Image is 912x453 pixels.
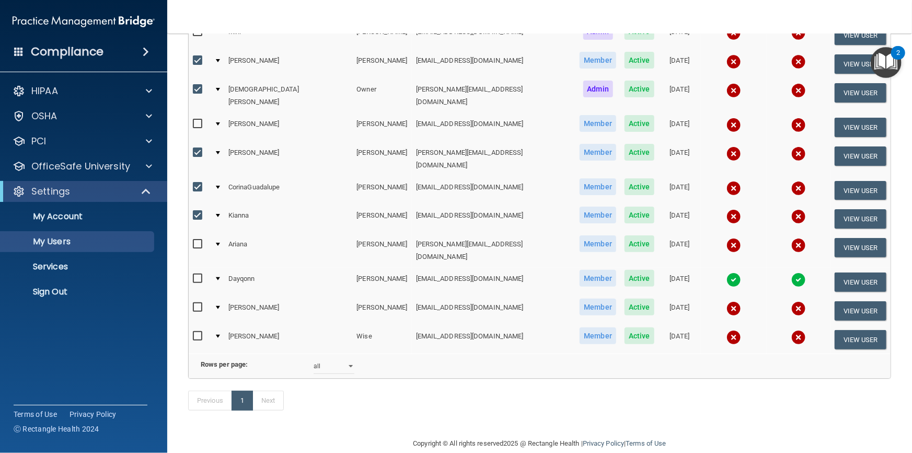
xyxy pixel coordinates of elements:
[412,325,576,354] td: [EMAIL_ADDRESS][DOMAIN_NAME]
[70,409,117,420] a: Privacy Policy
[835,209,886,229] button: View User
[659,78,701,113] td: [DATE]
[580,144,616,161] span: Member
[726,209,741,224] img: cross.ca9f0e7f.svg
[896,53,900,66] div: 2
[352,50,411,78] td: [PERSON_NAME]
[659,176,701,205] td: [DATE]
[580,327,616,344] span: Member
[791,209,806,224] img: cross.ca9f0e7f.svg
[252,391,284,411] a: Next
[31,135,46,148] p: PCI
[726,54,741,69] img: cross.ca9f0e7f.svg
[13,185,152,198] a: Settings
[835,118,886,137] button: View User
[659,205,701,233] td: [DATE]
[14,424,99,434] span: Ⓒ Rectangle Health 2024
[659,297,701,325] td: [DATE]
[791,301,806,316] img: cross.ca9f0e7f.svg
[726,181,741,196] img: cross.ca9f0e7f.svg
[726,118,741,132] img: cross.ca9f0e7f.svg
[835,146,886,166] button: View User
[352,176,411,205] td: [PERSON_NAME]
[7,236,149,247] p: My Users
[835,301,886,321] button: View User
[580,270,616,287] span: Member
[412,297,576,325] td: [EMAIL_ADDRESS][DOMAIN_NAME]
[352,205,411,233] td: [PERSON_NAME]
[625,81,654,97] span: Active
[224,21,352,50] td: Mini
[659,50,701,78] td: [DATE]
[726,273,741,287] img: tick.e7d51cea.svg
[224,176,352,205] td: CorinaGuadalupe
[232,391,253,411] a: 1
[580,207,616,223] span: Member
[352,297,411,325] td: [PERSON_NAME]
[224,297,352,325] td: [PERSON_NAME]
[835,273,886,292] button: View User
[412,50,576,78] td: [EMAIL_ADDRESS][DOMAIN_NAME]
[352,142,411,176] td: [PERSON_NAME]
[224,325,352,354] td: [PERSON_NAME]
[726,146,741,161] img: cross.ca9f0e7f.svg
[31,185,70,198] p: Settings
[625,270,654,287] span: Active
[835,181,886,200] button: View User
[13,85,152,97] a: HIPAA
[31,85,58,97] p: HIPAA
[7,211,149,222] p: My Account
[835,330,886,349] button: View User
[791,146,806,161] img: cross.ca9f0e7f.svg
[791,330,806,345] img: cross.ca9f0e7f.svg
[13,160,152,173] a: OfficeSafe University
[659,268,701,297] td: [DATE]
[412,142,576,176] td: [PERSON_NAME][EMAIL_ADDRESS][DOMAIN_NAME]
[626,439,666,447] a: Terms of Use
[31,160,130,173] p: OfficeSafe University
[580,115,616,132] span: Member
[412,268,576,297] td: [EMAIL_ADDRESS][DOMAIN_NAME]
[659,325,701,354] td: [DATE]
[791,273,806,287] img: tick.e7d51cea.svg
[659,233,701,268] td: [DATE]
[31,44,103,59] h4: Compliance
[659,21,701,50] td: [DATE]
[13,135,152,148] a: PCI
[583,439,624,447] a: Privacy Policy
[412,176,576,205] td: [EMAIL_ADDRESS][DOMAIN_NAME]
[224,233,352,268] td: Ariana
[352,21,411,50] td: [PERSON_NAME]
[625,144,654,161] span: Active
[580,299,616,315] span: Member
[835,26,886,45] button: View User
[352,325,411,354] td: Wise
[625,178,654,195] span: Active
[835,238,886,257] button: View User
[659,142,701,176] td: [DATE]
[224,205,352,233] td: Kianna
[791,181,806,196] img: cross.ca9f0e7f.svg
[201,360,248,368] b: Rows per page:
[7,262,149,272] p: Services
[731,379,899,421] iframe: Drift Widget Chat Controller
[412,205,576,233] td: [EMAIL_ADDRESS][DOMAIN_NAME]
[835,54,886,74] button: View User
[625,327,654,344] span: Active
[412,233,576,268] td: [PERSON_NAME][EMAIL_ADDRESS][DOMAIN_NAME]
[580,178,616,195] span: Member
[726,301,741,316] img: cross.ca9f0e7f.svg
[13,11,155,32] img: PMB logo
[791,54,806,69] img: cross.ca9f0e7f.svg
[352,113,411,142] td: [PERSON_NAME]
[791,238,806,253] img: cross.ca9f0e7f.svg
[188,391,232,411] a: Previous
[224,142,352,176] td: [PERSON_NAME]
[412,21,576,50] td: [EMAIL_ADDRESS][DOMAIN_NAME]
[224,113,352,142] td: [PERSON_NAME]
[224,268,352,297] td: Dayqonn
[224,50,352,78] td: [PERSON_NAME]
[352,268,411,297] td: [PERSON_NAME]
[625,52,654,69] span: Active
[791,83,806,98] img: cross.ca9f0e7f.svg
